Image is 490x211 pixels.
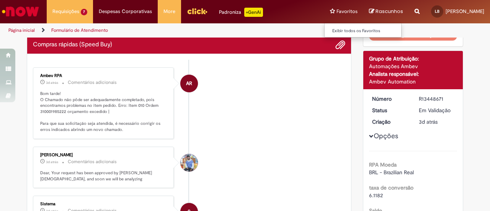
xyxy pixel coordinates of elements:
[46,160,58,164] span: 3d atrás
[68,159,117,165] small: Comentários adicionais
[40,91,168,133] p: Bom tarde! O Chamado não pôde ser adequadamente completado, pois encontramos problemas no item pe...
[40,74,168,78] div: Ambev RPA
[40,153,168,157] div: [PERSON_NAME]
[369,55,457,62] div: Grupo de Atribuição:
[369,70,457,78] div: Analista responsável:
[369,62,457,70] div: Automações Ambev
[186,74,192,93] span: AR
[369,8,403,15] a: Rascunhos
[180,154,198,172] div: Miguel Alves De Jesus
[419,118,438,125] time: 26/08/2025 14:32:00
[40,202,168,206] div: Sistema
[419,106,454,114] div: Em Validação
[51,27,108,33] a: Formulário de Atendimento
[163,8,175,15] span: More
[366,118,413,126] dt: Criação
[369,169,414,176] span: BRL - Brazilian Real
[336,8,358,15] span: Favoritos
[52,8,79,15] span: Requisições
[446,8,484,15] span: [PERSON_NAME]
[366,95,413,103] dt: Número
[46,160,58,164] time: 26/08/2025 14:56:54
[40,170,168,182] p: Dear, Your request has been approved by [PERSON_NAME][DEMOGRAPHIC_DATA], and soon we will be anal...
[369,78,457,85] div: Ambev Automation
[8,27,35,33] a: Página inicial
[219,8,263,17] div: Padroniza
[369,161,397,168] b: RPA Moeda
[46,80,58,85] span: 3d atrás
[419,95,454,103] div: R13448671
[6,23,321,38] ul: Trilhas de página
[335,40,345,50] button: Adicionar anexos
[187,5,207,17] img: click_logo_yellow_360x200.png
[419,118,438,125] span: 3d atrás
[369,184,413,191] b: taxa de conversão
[435,9,439,14] span: LB
[68,79,117,86] small: Comentários adicionais
[33,41,112,48] h2: Compras rápidas (Speed Buy) Histórico de tíquete
[99,8,152,15] span: Despesas Corporativas
[325,27,409,35] a: Exibir todos os Favoritos
[324,23,402,38] ul: Favoritos
[81,9,87,15] span: 7
[46,80,58,85] time: 26/08/2025 16:20:14
[376,8,403,15] span: Rascunhos
[244,8,263,17] p: +GenAi
[419,118,454,126] div: 26/08/2025 14:32:00
[180,75,198,92] div: Ambev RPA
[366,106,413,114] dt: Status
[1,4,40,19] img: ServiceNow
[369,192,383,199] span: 6.1182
